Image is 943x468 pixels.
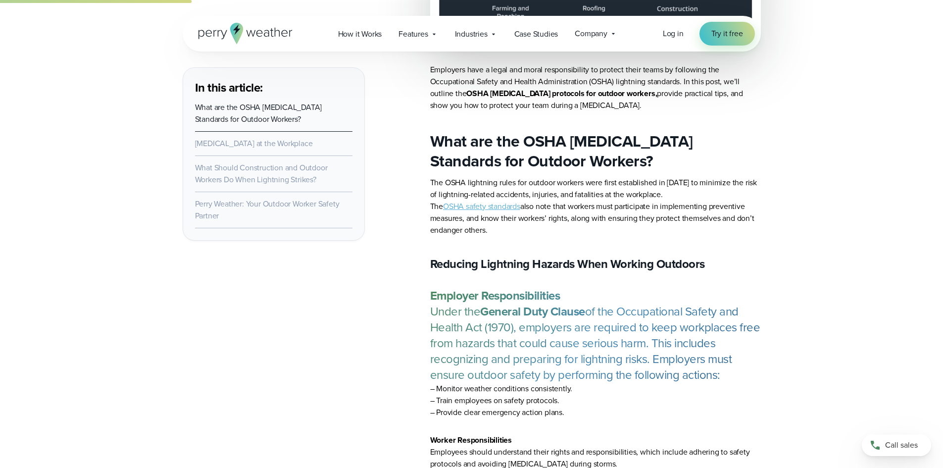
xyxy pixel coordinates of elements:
[195,198,340,221] a: Perry Weather: Your Outdoor Worker Safety Partner
[330,24,391,44] a: How it Works
[430,287,560,305] strong: Employer Responsibilities
[430,129,693,173] strong: What are the OSHA [MEDICAL_DATA] Standards for Outdoor Workers?
[514,28,558,40] span: Case Studies
[506,24,567,44] a: Case Studies
[663,28,684,39] span: Log in
[430,395,761,407] li: – Train employees on safety protocols.
[195,80,352,96] h3: In this article:
[338,28,382,40] span: How it Works
[885,439,918,451] span: Call sales
[430,288,761,383] p: Under the of the Occupational Safety and Health Act (1970), employers are required to keep workpl...
[430,434,512,446] strong: Worker Responsibilities
[195,102,322,125] a: What are the OSHA [MEDICAL_DATA] Standards for Outdoor Workers?
[862,434,931,456] a: Call sales
[195,138,313,149] a: [MEDICAL_DATA] at the Workplace
[480,303,585,320] strong: General Duty Clause
[430,407,761,418] li: – Provide clear emergency action plans.
[430,177,761,236] p: The OSHA lightning rules for outdoor workers were first established in [DATE] to minimize the ris...
[466,88,657,99] strong: OSHA [MEDICAL_DATA] protocols for outdoor workers,
[195,162,328,185] a: What Should Construction and Outdoor Workers Do When Lightning Strikes?
[430,383,761,395] li: – Monitor weather conditions consistently.
[711,28,743,40] span: Try it free
[430,64,761,111] p: Employers have a legal and moral responsibility to protect their teams by following the Occupatio...
[430,256,761,272] h3: Reducing Lightning Hazards When Working Outdoors
[398,28,428,40] span: Features
[443,201,520,212] a: OSHA safety standards
[699,22,755,46] a: Try it free
[455,28,488,40] span: Industries
[663,28,684,40] a: Log in
[575,28,607,40] span: Company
